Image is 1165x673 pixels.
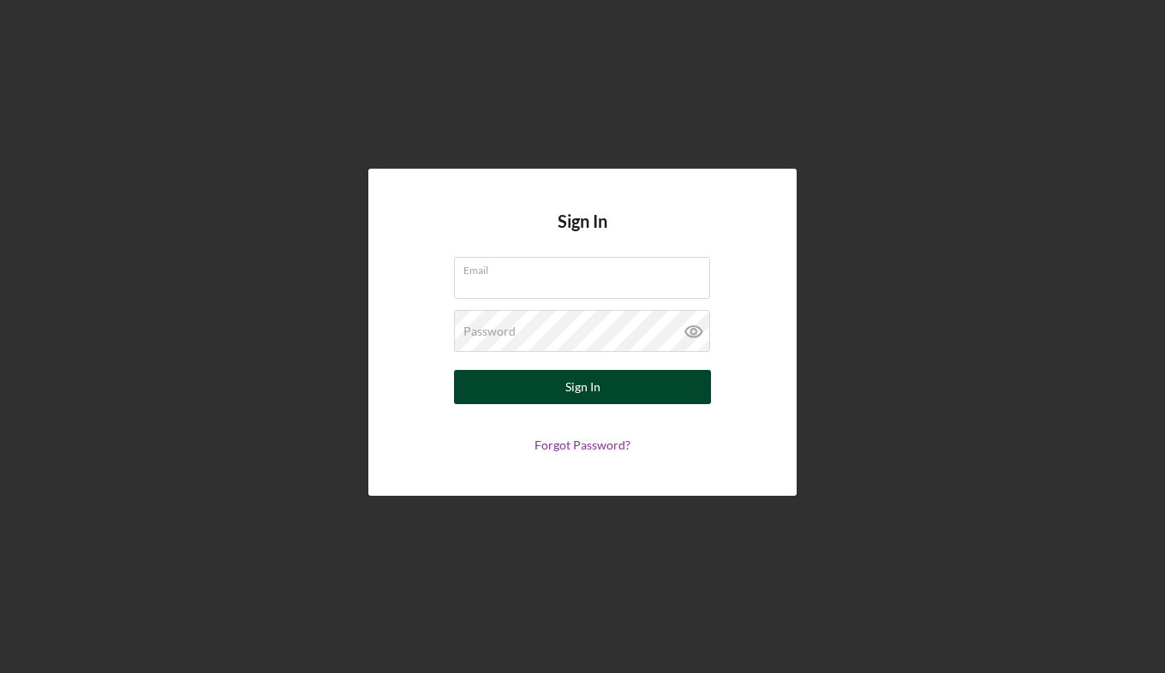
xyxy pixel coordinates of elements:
div: Sign In [565,370,600,404]
button: Sign In [454,370,711,404]
label: Password [463,325,516,338]
a: Forgot Password? [535,438,630,452]
label: Email [463,258,710,277]
h4: Sign In [558,211,607,257]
